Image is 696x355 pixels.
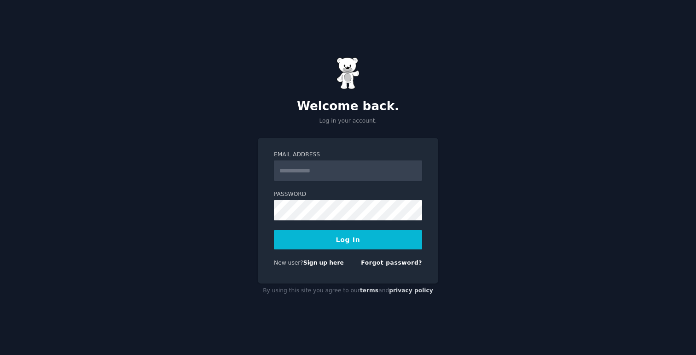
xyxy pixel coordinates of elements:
[258,99,438,114] h2: Welcome back.
[274,190,422,199] label: Password
[361,260,422,266] a: Forgot password?
[389,287,433,294] a: privacy policy
[360,287,378,294] a: terms
[258,284,438,298] div: By using this site you agree to our and
[303,260,344,266] a: Sign up here
[258,117,438,125] p: Log in your account.
[274,151,422,159] label: Email Address
[274,230,422,249] button: Log In
[336,57,360,89] img: Gummy Bear
[274,260,303,266] span: New user?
